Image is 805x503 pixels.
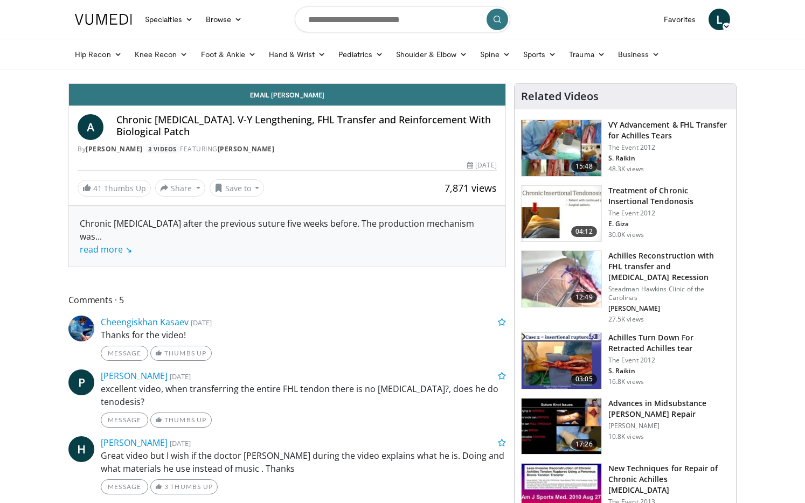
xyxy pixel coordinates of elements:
[474,44,516,65] a: Spine
[571,374,597,385] span: 03:05
[522,399,601,455] img: 2744df12-43f9-44a0-9793-88526dca8547.150x105_q85_crop-smart_upscale.jpg
[608,304,730,313] p: [PERSON_NAME]
[608,367,730,375] p: S. Raikin
[521,120,730,177] a: 15:48 VY Advancement & FHL Transfer for Achilles Tears The Event 2012 S. Raikin 48.3K views
[101,346,148,361] a: Message
[195,44,263,65] a: Foot & Ankle
[521,332,730,389] a: 03:05 Achilles Turn Down For Retracted Achilles tear The Event 2012 S. Raikin 16.8K views
[78,114,103,140] a: A
[128,44,195,65] a: Knee Recon
[608,356,730,365] p: The Event 2012
[612,44,667,65] a: Business
[138,9,199,30] a: Specialties
[93,183,102,193] span: 41
[563,44,612,65] a: Trauma
[69,84,505,106] a: Email [PERSON_NAME]
[522,333,601,389] img: MGngRNnbuHoiqTJH4xMDoxOmtxOwKG7D_3.150x105_q85_crop-smart_upscale.jpg
[80,217,495,256] div: Chronic [MEDICAL_DATA] after the previous suture five weeks before. The production mechanism was
[116,114,497,137] h4: Chronic [MEDICAL_DATA]. V-Y Lengthening, FHL Transfer and Reinforcement With Biological Patch
[210,179,265,197] button: Save to
[608,154,730,163] p: S. Raikin
[101,413,148,428] a: Message
[608,209,730,218] p: The Event 2012
[332,44,390,65] a: Pediatrics
[80,243,132,255] a: read more ↘
[68,369,94,395] a: P
[521,398,730,455] a: 17:26 Advances in Midsubstance [PERSON_NAME] Repair [PERSON_NAME] 10.8K views
[608,220,730,228] p: E. Giza
[608,315,644,324] p: 27.5K views
[521,185,730,242] a: 04:12 Treatment of Chronic Insertional Tendonosis The Event 2012 E. Giza 30.0K views
[608,143,730,152] p: The Event 2012
[164,483,169,491] span: 3
[68,293,506,307] span: Comments 5
[608,185,730,207] h3: Treatment of Chronic Insertional Tendonosis
[571,292,597,303] span: 12:49
[295,6,510,32] input: Search topics, interventions
[191,318,212,327] small: [DATE]
[218,144,275,153] a: [PERSON_NAME]
[522,186,601,242] img: O0cEsGv5RdudyPNn4xMDoxOmtxOwKG7D_1.150x105_q85_crop-smart_upscale.jpg
[101,382,506,408] p: excellent video, when transferring the entire FHL tendon there is no [MEDICAL_DATA]?, does he do ...
[101,479,148,494] a: Message
[608,250,730,283] h3: Achilles Reconstruction with FHL transfer and [MEDICAL_DATA] Recession
[69,83,505,84] video-js: Video Player
[101,437,168,449] a: [PERSON_NAME]
[78,180,151,197] a: 41 Thumbs Up
[155,179,205,197] button: Share
[75,14,132,25] img: VuMedi Logo
[390,44,474,65] a: Shoulder & Elbow
[86,144,143,153] a: [PERSON_NAME]
[170,438,191,448] small: [DATE]
[608,285,730,302] p: Steadman Hawkins Clinic of the Carolinas
[150,479,218,494] a: 3 Thumbs Up
[657,9,702,30] a: Favorites
[608,432,644,441] p: 10.8K views
[521,250,730,324] a: 12:49 Achilles Reconstruction with FHL transfer and [MEDICAL_DATA] Recession Steadman Hawkins Cli...
[101,370,168,382] a: [PERSON_NAME]
[199,9,249,30] a: Browse
[571,161,597,172] span: 15:48
[68,44,128,65] a: Hip Recon
[571,439,597,450] span: 17:26
[101,449,506,475] p: Great video but I wish if the doctor [PERSON_NAME] during the video explains what he is. Doing an...
[150,413,211,428] a: Thumbs Up
[68,436,94,462] a: H
[68,316,94,341] img: Avatar
[101,329,506,341] p: Thanks for the video!
[144,144,180,153] a: 3 Videos
[170,372,191,381] small: [DATE]
[522,251,601,307] img: ASqSTwfBDudlPt2X4xMDoxOjA4MTsiGN.150x105_q85_crop-smart_upscale.jpg
[608,165,644,173] p: 48.3K views
[78,144,497,154] div: By FEATURING
[445,181,497,194] span: 7,871 views
[608,332,730,354] h3: Achilles Turn Down For Retracted Achilles tear
[608,120,730,141] h3: VY Advancement & FHL Transfer for Achilles Tears
[467,160,496,170] div: [DATE]
[262,44,332,65] a: Hand & Wrist
[608,378,644,386] p: 16.8K views
[608,463,730,495] h3: New Techniques for Repair of Chronic Achilles [MEDICAL_DATA]
[608,422,730,430] p: [PERSON_NAME]
[608,398,730,420] h3: Advances in Midsubstance [PERSON_NAME] Repair
[522,120,601,176] img: f5016854-7c5d-4d2b-bf8b-0701c028b37d.150x105_q85_crop-smart_upscale.jpg
[571,226,597,237] span: 04:12
[101,316,189,328] a: Cheengiskhan Kasaev
[608,230,644,239] p: 30.0K views
[521,90,599,103] h4: Related Videos
[517,44,563,65] a: Sports
[150,346,211,361] a: Thumbs Up
[709,9,730,30] a: L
